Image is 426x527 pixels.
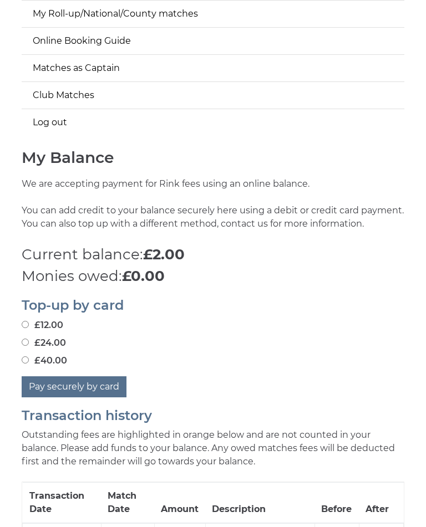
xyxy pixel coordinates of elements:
th: Before [315,482,359,523]
a: My Roll-up/National/County matches [22,1,404,27]
label: £24.00 [22,336,66,350]
a: Club Matches [22,82,404,109]
strong: £2.00 [143,245,185,263]
a: Online Booking Guide [22,28,404,54]
p: Current balance: [22,244,404,265]
h1: My Balance [22,149,404,166]
th: Description [205,482,315,523]
th: Match Date [101,482,154,523]
p: Outstanding fees are highlighted in orange below and are not counted in your balance. Please add ... [22,428,404,468]
button: Pay securely by card [22,376,126,397]
h2: Top-up by card [22,298,404,313]
p: We are accepting payment for Rink fees using an online balance. You can add credit to your balanc... [22,177,404,244]
p: Monies owed: [22,265,404,287]
input: £12.00 [22,321,29,328]
th: Amount [154,482,205,523]
input: £24.00 [22,339,29,346]
a: Log out [22,109,404,136]
th: Transaction Date [23,482,102,523]
label: £12.00 [22,319,63,332]
strong: £0.00 [122,267,165,285]
input: £40.00 [22,356,29,364]
h2: Transaction history [22,408,404,423]
a: Matches as Captain [22,55,404,81]
th: After [359,482,403,523]
label: £40.00 [22,354,67,367]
